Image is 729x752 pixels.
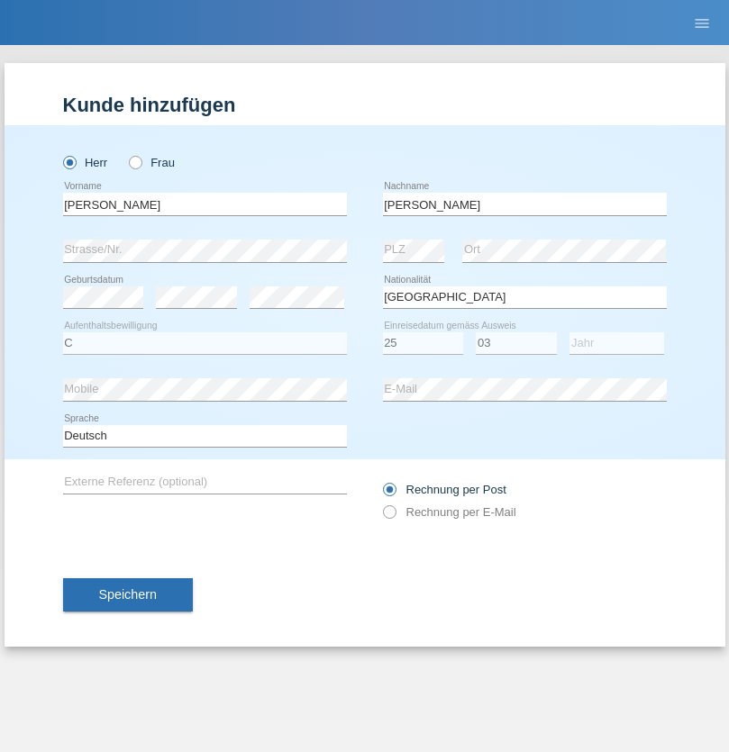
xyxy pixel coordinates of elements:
label: Herr [63,156,108,169]
label: Rechnung per E-Mail [383,505,516,519]
i: menu [693,14,711,32]
input: Herr [63,156,75,168]
input: Frau [129,156,141,168]
h1: Kunde hinzufügen [63,94,667,116]
span: Speichern [99,587,157,602]
input: Rechnung per Post [383,483,395,505]
label: Rechnung per Post [383,483,506,496]
label: Frau [129,156,175,169]
button: Speichern [63,578,193,612]
a: menu [684,17,720,28]
input: Rechnung per E-Mail [383,505,395,528]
